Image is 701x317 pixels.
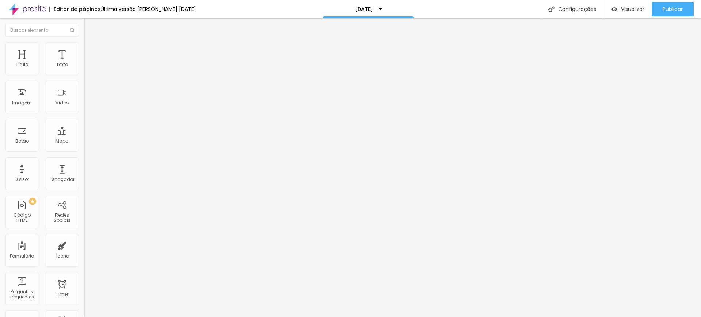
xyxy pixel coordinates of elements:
div: Formulário [10,254,34,259]
div: Texto [56,62,68,67]
button: Publicar [652,2,694,16]
div: Código HTML [7,213,36,223]
span: Publicar [663,6,683,12]
button: Visualizar [604,2,652,16]
div: Título [16,62,28,67]
div: Timer [56,292,68,297]
div: Ícone [56,254,69,259]
div: Botão [15,139,29,144]
span: Visualizar [621,6,644,12]
div: Redes Sociais [47,213,76,223]
div: Editor de páginas [49,7,101,12]
div: Vídeo [55,100,69,105]
div: Divisor [15,177,29,182]
div: Última versão [PERSON_NAME] [DATE] [101,7,196,12]
p: [DATE] [355,7,373,12]
img: Icone [548,6,555,12]
div: Mapa [55,139,69,144]
img: Icone [70,28,74,32]
div: Espaçador [50,177,74,182]
iframe: Editor [84,18,701,317]
div: Imagem [12,100,32,105]
div: Perguntas frequentes [7,289,36,300]
img: view-1.svg [611,6,617,12]
input: Buscar elemento [5,24,78,37]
